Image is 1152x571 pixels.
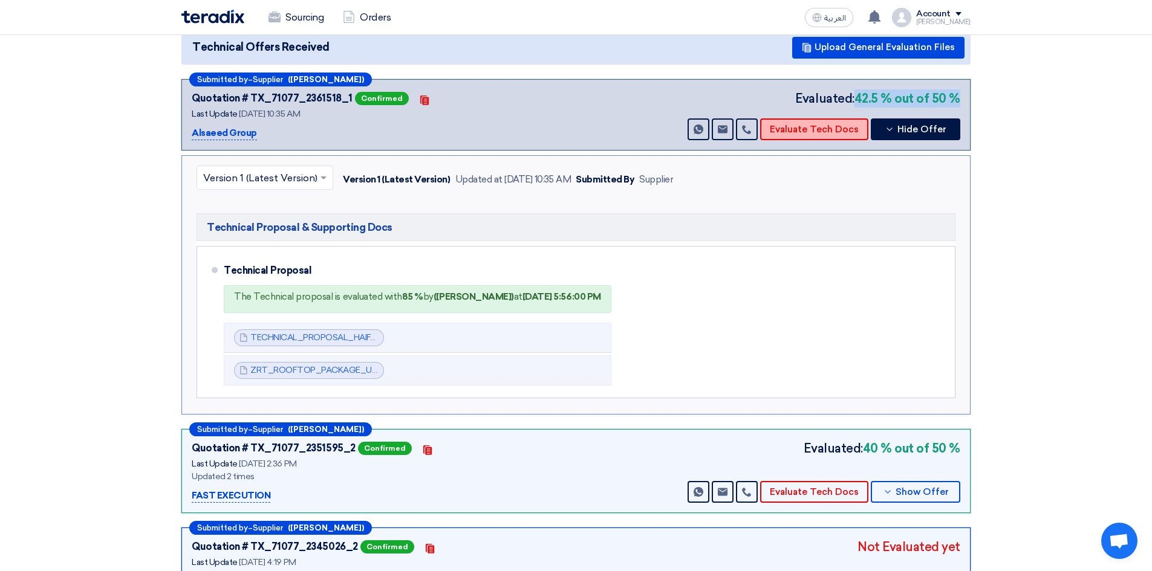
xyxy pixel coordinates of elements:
button: Evaluate Tech Docs [760,481,868,503]
span: العربية [824,14,846,22]
div: – [189,422,372,436]
div: Evaluated: [795,89,960,108]
a: Orders [333,4,400,31]
span: Confirmed [360,540,414,553]
div: [PERSON_NAME] [916,19,971,25]
div: Not Evaluated yet [857,538,960,556]
span: Confirmed [358,442,412,455]
button: Hide Offer [871,118,960,140]
div: – [189,521,372,535]
div: Technical Proposal [224,256,936,285]
a: Sourcing [259,4,333,31]
div: Submitted By [576,173,634,187]
div: Supplier [639,173,673,187]
b: 40 % out of 50 % [863,439,960,457]
span: Hide Offer [897,125,946,134]
b: ([PERSON_NAME]) [288,425,364,433]
div: Updated 2 times [192,470,494,483]
div: Updated at [DATE] 10:35 AM [455,173,571,187]
span: [DATE] 2:36 PM [239,459,296,469]
p: Alsaeed Group [192,126,257,141]
button: Upload General Evaluation Files [792,37,965,59]
span: Submitted by [197,76,248,83]
span: Supplier [253,425,283,433]
div: Account [916,9,951,19]
button: Show Offer [871,481,960,503]
div: Quotation # TX_71077_2361518_1 [192,91,353,106]
div: The Technical proposal is evaluated with by at [234,291,601,303]
div: Open chat [1101,523,1137,559]
span: Last Update [192,109,238,119]
span: [DATE] 10:35 AM [239,109,300,119]
div: Version 1 (Latest Version) [343,173,451,187]
b: ([PERSON_NAME]) [288,76,364,83]
span: Submitted by [197,524,248,532]
span: Submitted by [197,425,248,433]
div: – [189,73,372,86]
span: Technical Offers Received [192,39,330,56]
b: 42.5 % out of 50 % [854,89,960,108]
div: Quotation # TX_71077_2351595_2 [192,441,356,456]
span: Technical Proposal & Supporting Docs [207,220,392,234]
span: Show Offer [896,488,949,497]
img: profile_test.png [892,8,911,27]
a: TECHNICAL_PROPOSAL_HAIFA_MALL_1756884507574.pdf [250,332,488,343]
a: ZRT_ROOFTOP_PACKAGE_UNIT__CATLOG_1756884519276.pdf [250,365,514,375]
b: ([PERSON_NAME]) [434,291,514,302]
button: Evaluate Tech Docs [760,118,868,140]
b: 85 % [402,291,423,302]
span: Supplier [253,524,283,532]
span: Supplier [253,76,283,83]
div: Quotation # TX_71077_2345026_2 [192,540,358,554]
span: Last Update [192,557,238,567]
div: Evaluated: [804,439,960,457]
p: FAST EXECUTION [192,489,270,503]
span: [DATE] 4:19 PM [239,557,296,567]
img: Teradix logo [181,10,244,24]
span: Last Update [192,459,238,469]
b: [DATE] 5:56:00 PM [522,291,601,302]
span: Confirmed [355,92,409,105]
b: ([PERSON_NAME]) [288,524,364,532]
button: العربية [805,8,853,27]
